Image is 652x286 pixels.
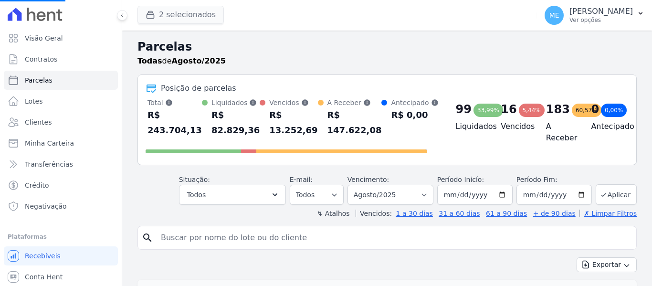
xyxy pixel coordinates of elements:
span: Parcelas [25,75,53,85]
div: 183 [546,102,570,117]
p: de [137,55,226,67]
div: Antecipado [391,98,438,107]
div: 60,57% [572,104,601,117]
div: R$ 147.622,08 [327,107,382,138]
a: Crédito [4,176,118,195]
div: 0 [591,102,599,117]
span: Recebíveis [25,251,61,261]
a: Transferências [4,155,118,174]
div: Posição de parcelas [161,83,236,94]
span: Todos [187,189,206,201]
a: + de 90 dias [533,210,576,217]
h4: A Receber [546,121,576,144]
button: Aplicar [596,184,637,205]
span: Crédito [25,180,49,190]
a: Recebíveis [4,246,118,265]
a: Lotes [4,92,118,111]
div: 0,00% [601,104,627,117]
button: Exportar [577,257,637,272]
span: Minha Carteira [25,138,74,148]
a: 1 a 30 dias [396,210,433,217]
h4: Vencidos [501,121,531,132]
a: Minha Carteira [4,134,118,153]
label: E-mail: [290,176,313,183]
h2: Parcelas [137,38,637,55]
strong: Todas [137,56,162,65]
span: Visão Geral [25,33,63,43]
label: Período Inicío: [437,176,484,183]
h4: Antecipado [591,121,621,132]
a: ✗ Limpar Filtros [579,210,637,217]
a: Parcelas [4,71,118,90]
button: 2 selecionados [137,6,224,24]
h4: Liquidados [456,121,486,132]
a: Contratos [4,50,118,69]
span: Clientes [25,117,52,127]
i: search [142,232,153,244]
a: Clientes [4,113,118,132]
label: ↯ Atalhos [317,210,349,217]
span: Lotes [25,96,43,106]
label: Período Fim: [516,175,592,185]
div: Plataformas [8,231,114,243]
div: 16 [501,102,516,117]
a: Negativação [4,197,118,216]
a: Visão Geral [4,29,118,48]
button: ME [PERSON_NAME] Ver opções [537,2,652,29]
div: R$ 243.704,13 [147,107,202,138]
div: Liquidados [211,98,260,107]
div: R$ 13.252,69 [269,107,317,138]
div: Vencidos [269,98,317,107]
p: Ver opções [569,16,633,24]
div: R$ 0,00 [391,107,438,123]
button: Todos [179,185,286,205]
div: 5,44% [519,104,545,117]
div: Total [147,98,202,107]
label: Vencimento: [347,176,389,183]
div: A Receber [327,98,382,107]
div: 99 [456,102,472,117]
label: Vencidos: [356,210,392,217]
p: [PERSON_NAME] [569,7,633,16]
div: R$ 82.829,36 [211,107,260,138]
span: Conta Hent [25,272,63,282]
span: Transferências [25,159,73,169]
a: 31 a 60 dias [439,210,480,217]
span: Contratos [25,54,57,64]
div: 33,99% [473,104,503,117]
span: Negativação [25,201,67,211]
span: ME [549,12,559,19]
label: Situação: [179,176,210,183]
input: Buscar por nome do lote ou do cliente [155,228,632,247]
strong: Agosto/2025 [172,56,226,65]
a: 61 a 90 dias [486,210,527,217]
